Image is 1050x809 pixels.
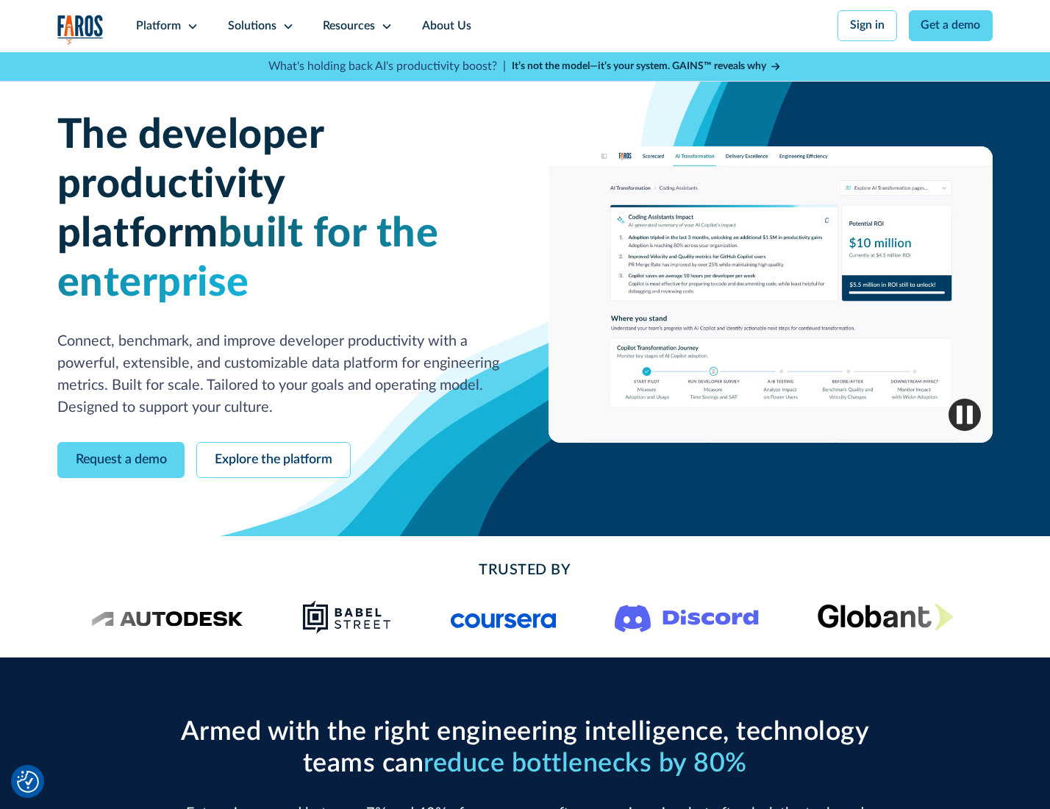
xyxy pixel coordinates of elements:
[450,605,556,629] img: Logo of the online learning platform Coursera.
[57,331,502,418] p: Connect, benchmark, and improve developer productivity with a powerful, extensible, and customiza...
[301,599,391,635] img: Babel Street logo png
[57,15,104,45] img: Logo of the analytics and reporting company Faros.
[57,213,439,304] span: built for the enterprise
[838,10,897,41] a: Sign in
[57,15,104,45] a: home
[512,61,766,71] strong: It’s not the model—it’s your system. GAINS™ reveals why
[268,58,506,76] p: What's holding back AI's productivity boost? |
[136,18,181,35] div: Platform
[615,602,759,632] img: Logo of the communication platform Discord.
[949,399,981,431] img: Pause video
[17,771,39,793] button: Cookie Settings
[228,18,276,35] div: Solutions
[174,716,876,780] h2: Armed with the right engineering intelligence, technology teams can
[909,10,993,41] a: Get a demo
[512,59,782,74] a: It’s not the model—it’s your system. GAINS™ reveals why
[174,560,876,582] h2: Trusted By
[424,750,747,777] span: reduce bottlenecks by 80%
[817,603,953,630] img: Globant's logo
[91,607,243,627] img: Logo of the design software company Autodesk.
[323,18,375,35] div: Resources
[196,442,351,478] a: Explore the platform
[57,111,502,307] h1: The developer productivity platform
[17,771,39,793] img: Revisit consent button
[57,442,185,478] a: Request a demo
